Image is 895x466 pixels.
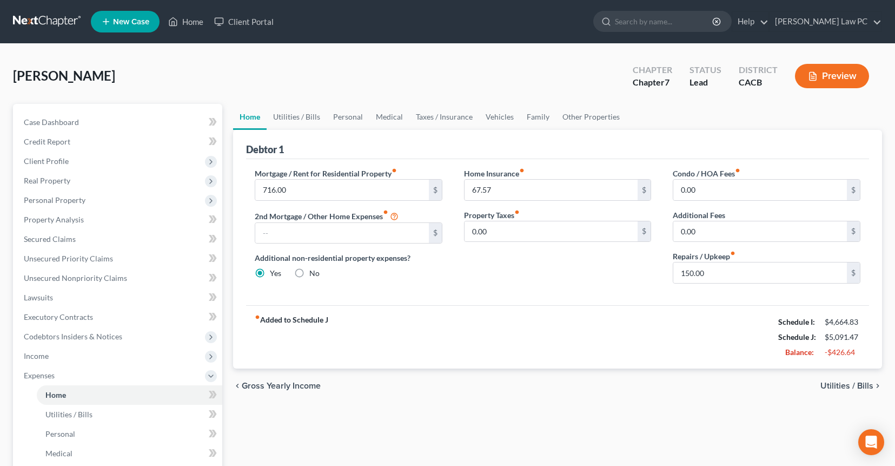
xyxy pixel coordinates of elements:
[409,104,479,130] a: Taxes / Insurance
[519,168,525,173] i: fiber_manual_record
[673,180,847,200] input: --
[15,288,222,307] a: Lawsuits
[255,314,260,320] i: fiber_manual_record
[13,68,115,83] span: [PERSON_NAME]
[24,332,122,341] span: Codebtors Insiders & Notices
[778,317,815,326] strong: Schedule I:
[15,307,222,327] a: Executory Contracts
[633,64,672,76] div: Chapter
[638,221,651,242] div: $
[673,262,847,283] input: --
[24,156,69,166] span: Client Profile
[820,382,873,390] span: Utilities / Bills
[795,64,869,88] button: Preview
[479,104,520,130] a: Vehicles
[615,11,714,31] input: Search by name...
[255,168,397,179] label: Mortgage / Rent for Residential Property
[24,273,127,283] span: Unsecured Nonpriority Claims
[163,12,209,31] a: Home
[24,117,79,127] span: Case Dashboard
[464,168,525,179] label: Home Insurance
[233,382,321,390] button: chevron_left Gross Yearly Income
[233,382,242,390] i: chevron_left
[15,229,222,249] a: Secured Claims
[665,77,669,87] span: 7
[429,223,442,244] div: $
[369,104,409,130] a: Medical
[327,104,369,130] a: Personal
[242,382,321,390] span: Gross Yearly Income
[209,12,279,31] a: Client Portal
[15,132,222,152] a: Credit Report
[233,104,267,130] a: Home
[45,449,72,458] span: Medical
[514,209,520,215] i: fiber_manual_record
[383,209,388,215] i: fiber_manual_record
[24,371,55,380] span: Expenses
[520,104,556,130] a: Family
[730,251,735,256] i: fiber_manual_record
[638,180,651,200] div: $
[255,314,328,360] strong: Added to Schedule J
[45,429,75,438] span: Personal
[24,293,53,302] span: Lawsuits
[37,385,222,405] a: Home
[37,405,222,424] a: Utilities / Bills
[255,209,399,222] label: 2nd Mortgage / Other Home Expenses
[45,410,92,419] span: Utilities / Bills
[24,254,113,263] span: Unsecured Priority Claims
[24,312,93,321] span: Executory Contracts
[673,209,725,221] label: Additional Fees
[465,180,638,200] input: --
[464,209,520,221] label: Property Taxes
[255,223,429,244] input: --
[847,180,860,200] div: $
[778,332,816,342] strong: Schedule J:
[735,168,740,173] i: fiber_manual_record
[690,76,721,89] div: Lead
[37,444,222,463] a: Medical
[24,195,85,205] span: Personal Property
[873,382,882,390] i: chevron_right
[770,12,881,31] a: [PERSON_NAME] Law PC
[633,76,672,89] div: Chapter
[24,351,49,360] span: Income
[24,234,76,244] span: Secured Claims
[24,215,84,224] span: Property Analysis
[15,210,222,229] a: Property Analysis
[820,382,882,390] button: Utilities / Bills chevron_right
[392,168,397,173] i: fiber_manual_record
[255,180,429,200] input: --
[858,429,884,455] div: Open Intercom Messenger
[15,249,222,268] a: Unsecured Priority Claims
[270,268,281,279] label: Yes
[15,268,222,288] a: Unsecured Nonpriority Claims
[825,317,860,327] div: $4,664.83
[739,76,778,89] div: CACB
[465,221,638,242] input: --
[825,332,860,343] div: $5,091.47
[24,137,70,146] span: Credit Report
[255,252,442,264] label: Additional non-residential property expenses?
[15,113,222,132] a: Case Dashboard
[37,424,222,444] a: Personal
[732,12,768,31] a: Help
[825,347,860,358] div: -$426.64
[267,104,327,130] a: Utilities / Bills
[847,221,860,242] div: $
[690,64,721,76] div: Status
[45,390,66,399] span: Home
[556,104,626,130] a: Other Properties
[673,251,735,262] label: Repairs / Upkeep
[673,221,847,242] input: --
[309,268,320,279] label: No
[673,168,740,179] label: Condo / HOA Fees
[739,64,778,76] div: District
[113,18,149,26] span: New Case
[24,176,70,185] span: Real Property
[246,143,284,156] div: Debtor 1
[429,180,442,200] div: $
[785,347,814,357] strong: Balance:
[847,262,860,283] div: $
